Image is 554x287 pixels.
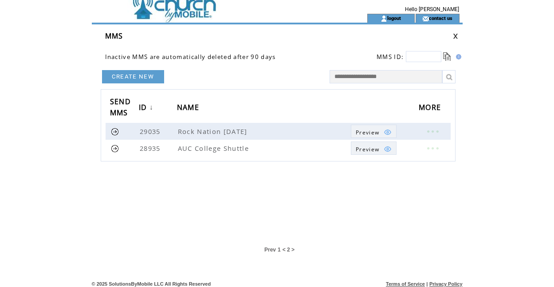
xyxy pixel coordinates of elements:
[178,127,250,136] span: Rock Nation [DATE]
[429,15,452,21] a: contact us
[105,31,123,41] span: MMS
[140,144,163,153] span: 28935
[139,100,149,117] span: ID
[384,145,392,153] img: eye.png
[351,125,397,138] a: Preview
[351,142,397,155] a: Preview
[453,54,461,59] img: help.gif
[405,6,459,12] span: Hello [PERSON_NAME]
[386,281,425,287] a: Terms of Service
[356,145,379,153] span: Show MMS preview
[178,144,251,153] span: AUC College Shuttle
[278,247,281,253] a: 1
[140,127,163,136] span: 29035
[387,15,401,21] a: logout
[426,281,428,287] span: |
[92,281,211,287] span: © 2025 SolutionsByMobile LLC All Rights Reserved
[422,15,429,22] img: contact_us_icon.gif
[377,53,404,61] span: MMS ID:
[105,53,276,61] span: Inactive MMS are automatically deleted after 90 days
[429,281,463,287] a: Privacy Policy
[384,128,392,136] img: eye.png
[102,70,164,83] a: CREATE NEW
[177,100,204,116] a: NAME
[110,94,131,122] span: SEND MMS
[381,15,387,22] img: account_icon.gif
[264,247,276,253] a: Prev
[419,100,443,117] span: MORE
[139,100,156,116] a: ID↓
[177,100,201,117] span: NAME
[283,247,295,253] span: < 2 >
[356,129,379,136] span: Show MMS preview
